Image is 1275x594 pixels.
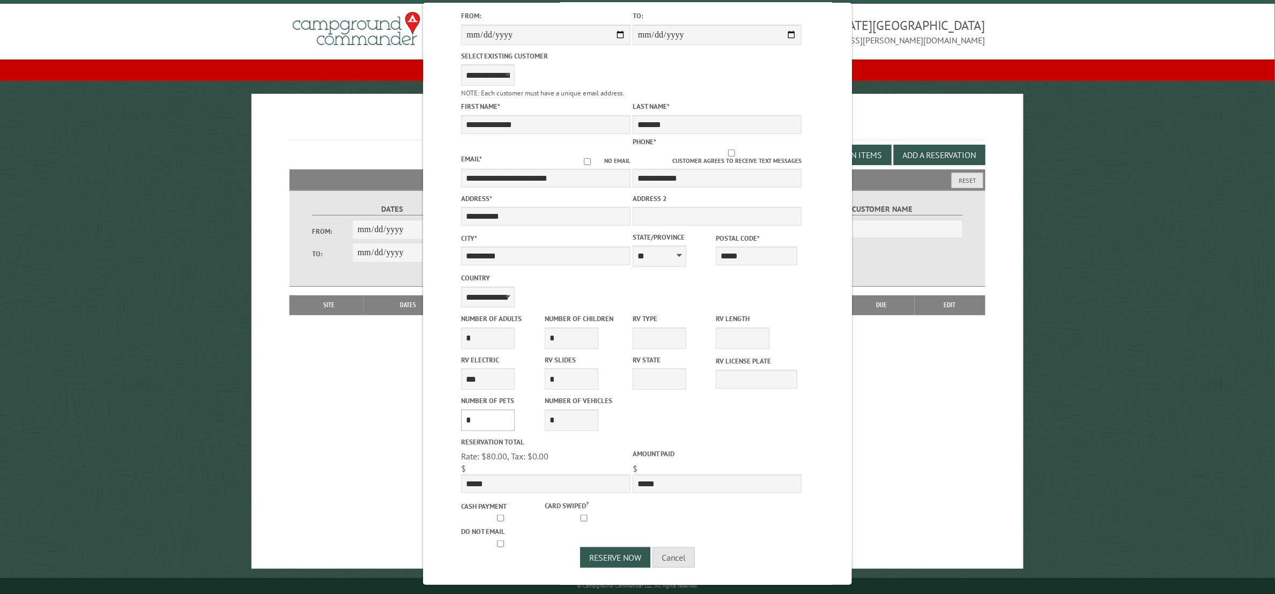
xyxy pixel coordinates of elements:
h2: Filters [290,169,985,190]
label: RV State [633,355,714,365]
label: Phone [633,137,656,146]
label: Card swiped [545,499,626,511]
span: $ [633,463,637,474]
label: RV Slides [545,355,626,365]
th: Site [295,295,363,315]
label: Address 2 [633,194,802,204]
small: © Campground Commander LLC. All rights reserved. [577,582,698,589]
th: Edit [915,295,985,315]
label: State/Province [633,232,714,242]
input: Customer agrees to receive text messages [662,150,802,157]
label: No email [570,157,631,166]
label: Do not email [461,526,542,537]
label: First Name [461,101,631,112]
label: To: [633,11,802,21]
label: Cash payment [461,501,542,511]
label: Customer agrees to receive text messages [633,150,802,166]
th: Dates [364,295,453,315]
label: Reservation Total [461,437,631,447]
label: From: [461,11,631,21]
label: Number of Children [545,314,626,324]
button: Cancel [653,547,695,568]
span: Rate: $80.00, Tax: $0.00 [461,451,548,462]
img: Campground Commander [290,8,424,50]
label: RV Length [716,314,797,324]
h1: Reservations [290,111,985,140]
small: NOTE: Each customer must have a unique email address. [461,88,624,98]
label: Number of Vehicles [545,396,626,406]
label: Postal Code [716,233,797,243]
label: Number of Pets [461,396,542,406]
label: Address [461,194,631,204]
label: City [461,233,631,243]
th: Due [849,295,915,315]
label: Select existing customer [461,51,631,61]
button: Reset [952,173,983,188]
label: Last Name [633,101,802,112]
label: RV License Plate [716,356,797,366]
label: Country [461,273,631,283]
label: Customer Name [803,203,963,216]
label: RV Type [633,314,714,324]
input: No email [570,158,604,165]
label: Dates [312,203,472,216]
label: From: [312,226,352,236]
label: Number of Adults [461,314,542,324]
a: ? [586,500,589,507]
label: RV Electric [461,355,542,365]
label: To: [312,249,352,259]
button: Reserve Now [580,547,650,568]
span: $ [461,463,466,474]
label: Amount paid [633,449,802,459]
label: Email [461,154,482,164]
button: Add a Reservation [894,145,985,165]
